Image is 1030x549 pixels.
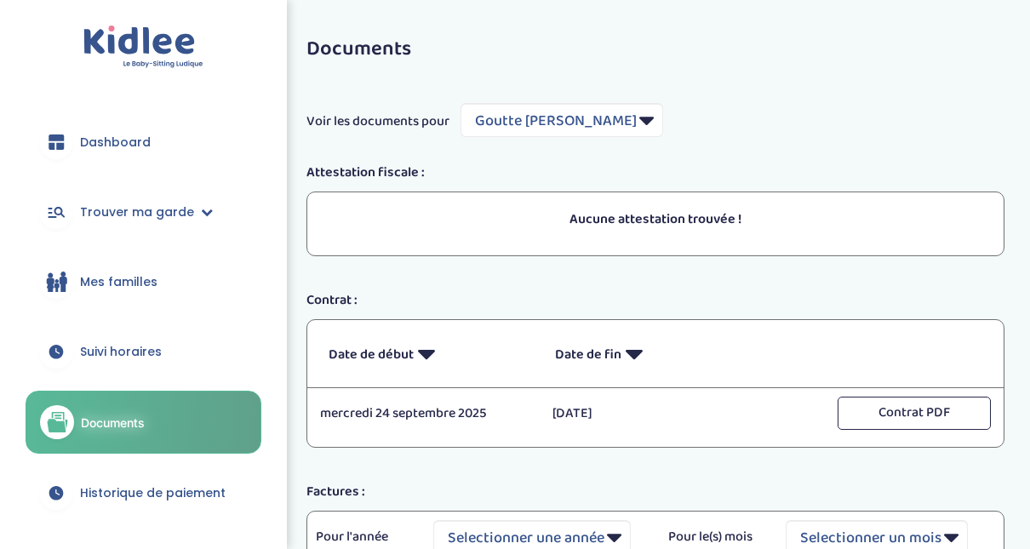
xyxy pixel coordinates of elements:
a: Trouver ma garde [26,181,261,243]
div: Contrat : [294,290,1017,311]
div: Factures : [294,482,1017,502]
a: Contrat PDF [838,403,991,422]
a: Suivi horaires [26,321,261,382]
p: mercredi 24 septembre 2025 [320,403,527,424]
p: Date de fin [555,333,756,375]
p: Aucune attestation trouvée ! [329,209,982,230]
p: [DATE] [552,403,759,424]
span: Voir les documents pour [306,112,449,132]
button: Contrat PDF [838,397,991,430]
span: Historique de paiement [80,484,226,502]
a: Historique de paiement [26,462,261,523]
p: Pour l'année [316,527,408,547]
p: Pour le(s) mois [668,527,760,547]
a: Dashboard [26,112,261,173]
div: Attestation fiscale : [294,163,1017,183]
p: Date de début [329,333,529,375]
span: Suivi horaires [80,343,162,361]
span: Documents [81,414,145,432]
a: Mes familles [26,251,261,312]
h3: Documents [306,38,1004,60]
span: Mes familles [80,273,157,291]
img: logo.svg [83,26,203,69]
span: Dashboard [80,134,151,152]
span: Trouver ma garde [80,203,194,221]
a: Documents [26,391,261,454]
